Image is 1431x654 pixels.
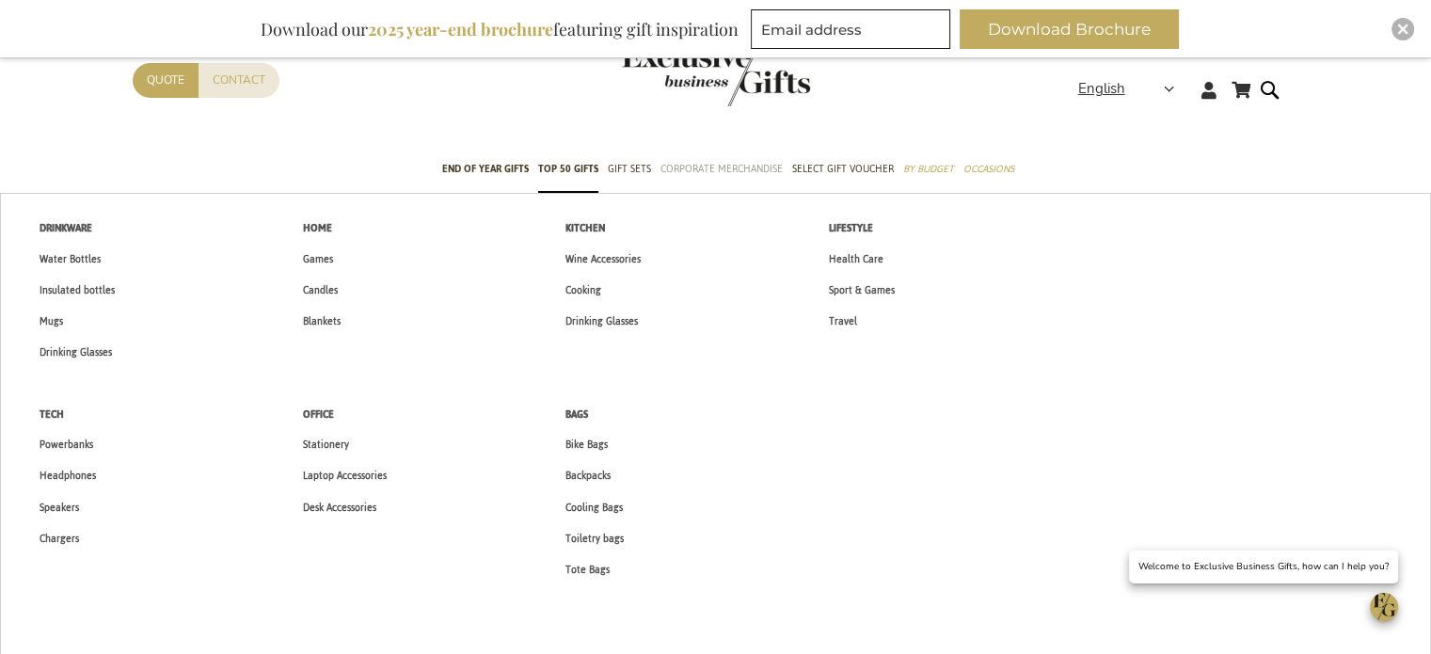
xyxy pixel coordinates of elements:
[960,9,1179,49] button: Download Brochure
[660,159,783,179] span: Corporate Merchandise
[565,435,608,455] span: Bike Bags
[1397,24,1408,35] img: Close
[40,466,96,486] span: Headphones
[903,159,954,179] span: By Budget
[303,218,332,238] span: Home
[538,159,598,179] span: TOP 50 Gifts
[252,9,747,49] div: Download our featuring gift inspiration
[622,44,716,106] a: store logo
[133,63,199,98] a: Quote
[751,9,950,49] input: Email address
[565,311,638,331] span: Drinking Glasses
[565,249,641,269] span: Wine Accessories
[40,529,79,549] span: Chargers
[40,218,92,238] span: Drinkware
[303,466,387,486] span: Laptop Accessories
[303,498,376,518] span: Desk Accessories
[829,311,857,331] span: Travel
[40,249,101,269] span: Water Bottles
[565,466,611,486] span: Backpacks
[751,9,956,55] form: marketing offers and promotions
[40,498,79,518] span: Speakers
[1078,78,1125,100] span: English
[1078,78,1186,100] div: English
[40,405,64,424] span: Tech
[40,280,115,300] span: Insulated bottles
[303,249,333,269] span: Games
[303,405,334,424] span: Office
[40,311,63,331] span: Mugs
[829,249,883,269] span: Health Care
[565,218,605,238] span: Kitchen
[829,218,873,238] span: Lifestyle
[199,63,279,98] a: Contact
[565,529,624,549] span: Toiletry bags
[1391,18,1414,40] div: Close
[303,311,341,331] span: Blankets
[442,159,529,179] span: End of year gifts
[40,435,93,455] span: Powerbanks
[40,343,112,362] span: Drinking Glasses
[608,159,651,179] span: Gift Sets
[303,280,338,300] span: Candles
[963,159,1014,179] span: Occasions
[622,44,810,106] img: Exclusive Business gifts logo
[565,560,610,580] span: Tote Bags
[565,498,623,518] span: Cooling Bags
[303,435,349,455] span: Stationery
[565,280,601,300] span: Cooking
[792,159,894,179] span: Select Gift Voucher
[565,405,588,424] span: Bags
[829,280,895,300] span: Sport & Games
[368,18,553,40] b: 2025 year-end brochure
